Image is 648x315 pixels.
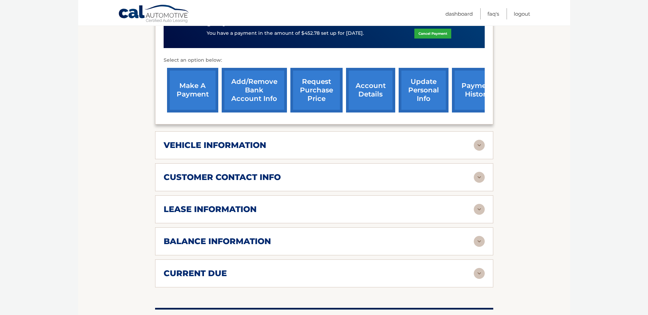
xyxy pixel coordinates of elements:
[207,30,364,37] p: You have a payment in the amount of $452.78 set up for [DATE].
[164,268,227,279] h2: current due
[164,140,266,150] h2: vehicle information
[474,236,485,247] img: accordion-rest.svg
[164,172,281,182] h2: customer contact info
[414,29,451,39] a: Cancel Payment
[399,68,449,112] a: update personal info
[164,56,485,64] p: Select an option below:
[474,268,485,279] img: accordion-rest.svg
[452,68,503,112] a: payment history
[164,204,257,214] h2: lease information
[118,4,190,24] a: Cal Automotive
[346,68,395,112] a: account details
[474,204,485,215] img: accordion-rest.svg
[445,8,473,19] a: Dashboard
[514,8,530,19] a: Logout
[290,68,343,112] a: request purchase price
[474,140,485,151] img: accordion-rest.svg
[474,172,485,183] img: accordion-rest.svg
[222,68,287,112] a: Add/Remove bank account info
[164,236,271,246] h2: balance information
[167,68,218,112] a: make a payment
[487,8,499,19] a: FAQ's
